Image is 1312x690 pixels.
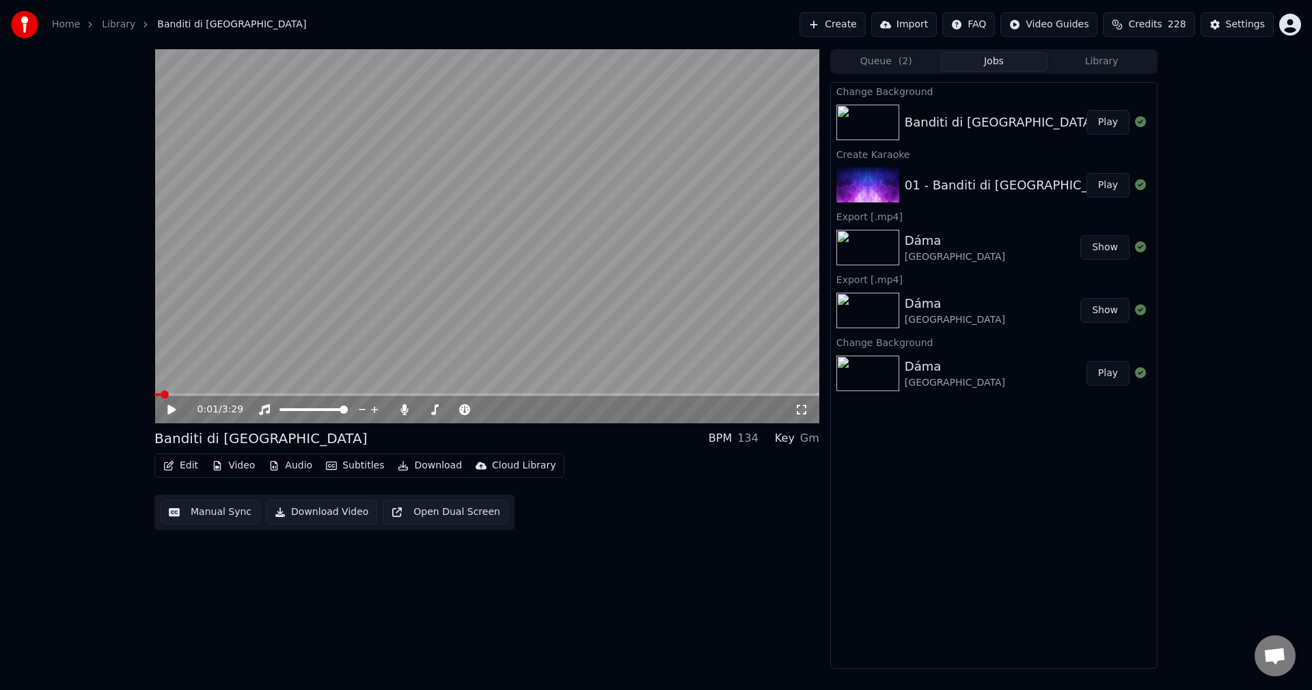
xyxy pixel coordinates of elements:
[197,403,230,416] div: /
[1000,12,1097,37] button: Video Guides
[154,429,368,448] div: Banditi di [GEOGRAPHIC_DATA]
[102,18,135,31] a: Library
[206,456,260,475] button: Video
[1226,18,1265,31] div: Settings
[905,357,1005,376] div: Dáma
[1086,110,1130,135] button: Play
[832,52,940,72] button: Queue
[1168,18,1186,31] span: 228
[1103,12,1194,37] button: Credits228
[905,113,1096,132] div: Banditi di [GEOGRAPHIC_DATA]
[905,231,1005,250] div: Dáma
[392,456,467,475] button: Download
[831,271,1157,287] div: Export [.mp4]
[940,52,1048,72] button: Jobs
[709,430,732,447] div: BPM
[831,208,1157,224] div: Export [.mp4]
[905,294,1005,313] div: Dáma
[157,18,306,31] span: Banditi di [GEOGRAPHIC_DATA]
[831,334,1157,350] div: Change Background
[1086,361,1130,386] button: Play
[905,313,1005,327] div: [GEOGRAPHIC_DATA]
[266,500,377,525] button: Download Video
[899,55,912,68] span: ( 2 )
[1128,18,1162,31] span: Credits
[800,430,819,447] div: Gm
[383,500,509,525] button: Open Dual Screen
[1201,12,1274,37] button: Settings
[1048,52,1156,72] button: Library
[320,456,389,475] button: Subtitles
[11,11,38,38] img: youka
[222,403,243,416] span: 3:29
[1086,173,1130,198] button: Play
[158,456,204,475] button: Edit
[775,430,795,447] div: Key
[871,12,937,37] button: Import
[1080,298,1130,323] button: Show
[905,250,1005,264] div: [GEOGRAPHIC_DATA]
[1080,235,1130,260] button: Show
[737,430,758,447] div: 134
[905,376,1005,390] div: [GEOGRAPHIC_DATA]
[942,12,995,37] button: FAQ
[160,500,260,525] button: Manual Sync
[905,176,1124,195] div: 01 - Banditi di [GEOGRAPHIC_DATA]
[831,146,1157,162] div: Create Karaoke
[52,18,306,31] nav: breadcrumb
[52,18,80,31] a: Home
[492,459,556,473] div: Cloud Library
[831,83,1157,99] div: Change Background
[197,403,219,416] span: 0:01
[1255,635,1296,676] a: Otevřený chat
[263,456,318,475] button: Audio
[799,12,866,37] button: Create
